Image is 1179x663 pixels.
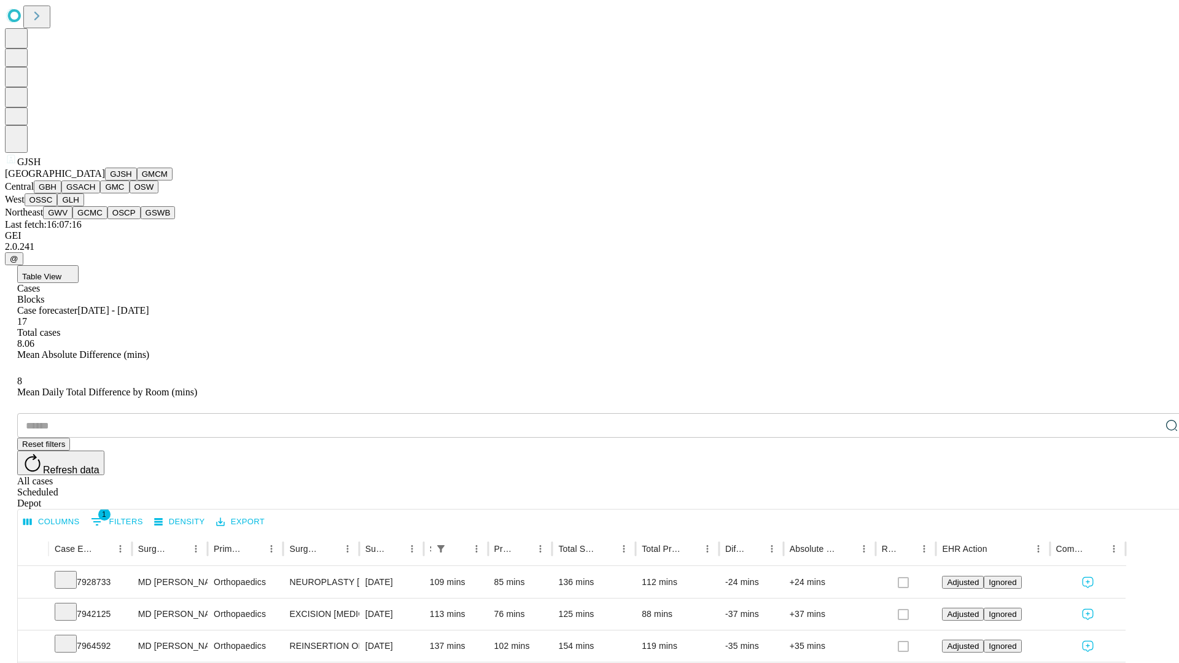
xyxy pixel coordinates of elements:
[5,207,43,217] span: Northeast
[55,599,126,630] div: 7942125
[790,544,837,554] div: Absolute Difference
[55,567,126,598] div: 7928733
[365,599,418,630] div: [DATE]
[1056,544,1087,554] div: Comments
[430,599,482,630] div: 113 mins
[170,540,187,557] button: Sort
[725,544,745,554] div: Difference
[5,194,25,204] span: West
[105,168,137,180] button: GJSH
[151,513,208,532] button: Density
[130,180,159,193] button: OSW
[55,544,93,554] div: Case Epic Id
[615,540,632,557] button: Menu
[989,642,1016,651] span: Ignored
[55,630,126,662] div: 7964592
[882,544,898,554] div: Resolved in EHR
[17,327,60,338] span: Total cases
[43,206,72,219] button: GWV
[558,630,629,662] div: 154 mins
[24,636,42,657] button: Expand
[430,567,482,598] div: 109 mins
[17,376,22,386] span: 8
[322,540,339,557] button: Sort
[365,567,418,598] div: [DATE]
[682,540,699,557] button: Sort
[17,338,34,349] span: 8.06
[17,451,104,475] button: Refresh data
[898,540,916,557] button: Sort
[20,513,83,532] button: Select columns
[5,219,82,230] span: Last fetch: 16:07:16
[790,599,870,630] div: +37 mins
[989,578,1016,587] span: Ignored
[989,540,1006,557] button: Sort
[838,540,855,557] button: Sort
[642,567,713,598] div: 112 mins
[289,599,352,630] div: EXCISION [MEDICAL_DATA] WRIST
[984,608,1021,621] button: Ignored
[17,387,197,397] span: Mean Daily Total Difference by Room (mins)
[432,540,449,557] button: Show filters
[214,630,277,662] div: Orthopaedics
[725,567,777,598] div: -24 mins
[77,305,149,316] span: [DATE] - [DATE]
[947,610,979,619] span: Adjusted
[558,599,629,630] div: 125 mins
[947,642,979,651] span: Adjusted
[494,544,514,554] div: Predicted In Room Duration
[642,599,713,630] div: 88 mins
[137,168,173,180] button: GMCM
[24,572,42,594] button: Expand
[558,544,597,554] div: Total Scheduled Duration
[61,180,100,193] button: GSACH
[558,567,629,598] div: 136 mins
[494,567,547,598] div: 85 mins
[107,206,141,219] button: OSCP
[1105,540,1123,557] button: Menu
[187,540,204,557] button: Menu
[451,540,468,557] button: Sort
[5,230,1174,241] div: GEI
[112,540,129,557] button: Menu
[403,540,421,557] button: Menu
[642,630,713,662] div: 119 mins
[430,630,482,662] div: 137 mins
[5,181,34,192] span: Central
[57,193,84,206] button: GLH
[17,305,77,316] span: Case forecaster
[138,630,201,662] div: MD [PERSON_NAME] [PERSON_NAME]
[289,567,352,598] div: NEUROPLASTY [MEDICAL_DATA] AT [GEOGRAPHIC_DATA]
[263,540,280,557] button: Menu
[17,265,79,283] button: Table View
[515,540,532,557] button: Sort
[1088,540,1105,557] button: Sort
[72,206,107,219] button: GCMC
[916,540,933,557] button: Menu
[855,540,873,557] button: Menu
[214,544,244,554] div: Primary Service
[790,567,870,598] div: +24 mins
[214,599,277,630] div: Orthopaedics
[942,640,984,653] button: Adjusted
[365,544,385,554] div: Surgery Date
[138,544,169,554] div: Surgeon Name
[24,604,42,626] button: Expand
[642,544,680,554] div: Total Predicted Duration
[494,630,547,662] div: 102 mins
[386,540,403,557] button: Sort
[141,206,176,219] button: GSWB
[746,540,763,557] button: Sort
[213,513,268,532] button: Export
[214,567,277,598] div: Orthopaedics
[22,272,61,281] span: Table View
[984,576,1021,589] button: Ignored
[95,540,112,557] button: Sort
[942,608,984,621] button: Adjusted
[468,540,485,557] button: Menu
[138,567,201,598] div: MD [PERSON_NAME] [PERSON_NAME]
[5,252,23,265] button: @
[17,349,149,360] span: Mean Absolute Difference (mins)
[725,599,777,630] div: -37 mins
[17,438,70,451] button: Reset filters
